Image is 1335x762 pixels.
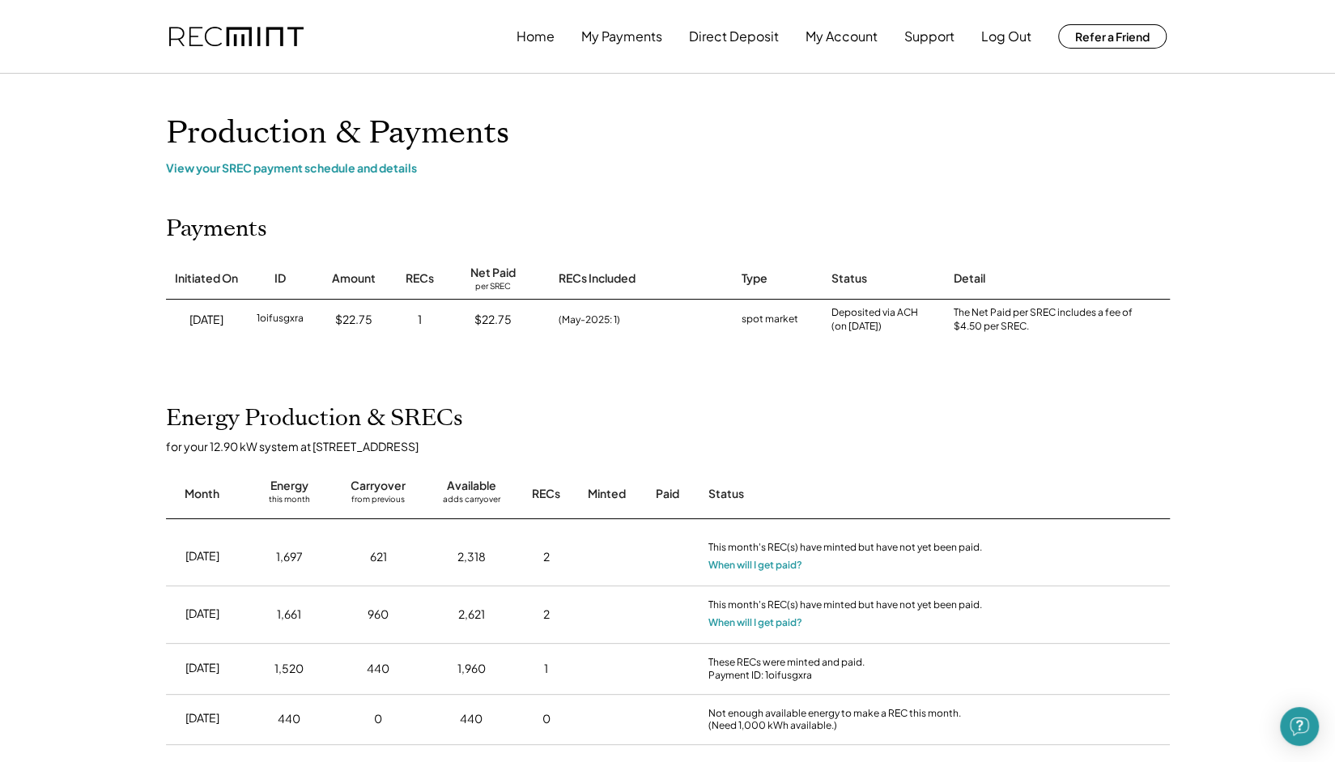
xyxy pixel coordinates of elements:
[257,312,304,328] div: 1oifusgxra
[277,607,301,623] div: 1,661
[689,20,779,53] button: Direct Deposit
[418,312,422,328] div: 1
[543,549,550,565] div: 2
[332,270,376,287] div: Amount
[169,27,304,47] img: recmint-logotype%403x.png
[374,711,382,727] div: 0
[367,661,389,677] div: 440
[708,707,984,732] div: Not enough available energy to make a REC this month. (Need 1,000 kWh available.)
[904,20,954,53] button: Support
[475,281,511,293] div: per SREC
[954,306,1140,334] div: The Net Paid per SREC includes a fee of $4.50 per SREC.
[166,114,1170,152] h1: Production & Payments
[166,405,463,432] h2: Energy Production & SRECs
[166,160,1170,175] div: View your SREC payment schedule and details
[447,478,496,494] div: Available
[954,270,985,287] div: Detail
[806,20,878,53] button: My Account
[370,549,387,565] div: 621
[278,711,300,727] div: 440
[457,549,486,565] div: 2,318
[742,312,798,328] div: spot market
[185,710,219,726] div: [DATE]
[185,486,219,502] div: Month
[1280,707,1319,746] div: Open Intercom Messenger
[542,711,551,727] div: 0
[166,215,267,243] h2: Payments
[457,661,486,677] div: 1,960
[517,20,555,53] button: Home
[185,548,219,564] div: [DATE]
[460,711,483,727] div: 440
[559,313,620,327] div: (May-2025: 1)
[656,602,680,627] button: Payment approved, but not yet initiated.
[1058,24,1167,49] button: Refer a Friend
[269,494,310,510] div: this month
[274,270,286,287] div: ID
[175,270,238,287] div: Initiated On
[588,486,626,502] div: Minted
[270,478,308,494] div: Energy
[581,20,662,53] button: My Payments
[656,545,680,569] button: Payment approved, but not yet initiated.
[185,660,219,676] div: [DATE]
[543,607,550,623] div: 2
[831,306,918,334] div: Deposited via ACH (on [DATE])
[443,494,500,510] div: adds carryover
[708,656,984,681] div: These RECs were minted and paid. Payment ID: 1oifusgxra
[708,541,984,557] div: This month's REC(s) have minted but have not yet been paid.
[335,312,372,328] div: $22.75
[351,494,405,510] div: from previous
[166,439,1186,453] div: for your 12.90 kW system at [STREET_ADDRESS]
[406,270,434,287] div: RECs
[185,606,219,622] div: [DATE]
[708,557,802,573] button: When will I get paid?
[470,265,516,281] div: Net Paid
[708,615,802,631] button: When will I get paid?
[368,607,389,623] div: 960
[981,20,1031,53] button: Log Out
[708,486,984,502] div: Status
[351,478,406,494] div: Carryover
[656,486,679,502] div: Paid
[708,598,984,615] div: This month's REC(s) have minted but have not yet been paid.
[544,661,548,677] div: 1
[458,607,485,623] div: 2,621
[532,486,560,502] div: RECs
[189,312,223,328] div: [DATE]
[276,549,303,565] div: 1,697
[474,312,512,328] div: $22.75
[742,270,767,287] div: Type
[831,270,867,287] div: Status
[559,270,636,287] div: RECs Included
[274,661,304,677] div: 1,520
